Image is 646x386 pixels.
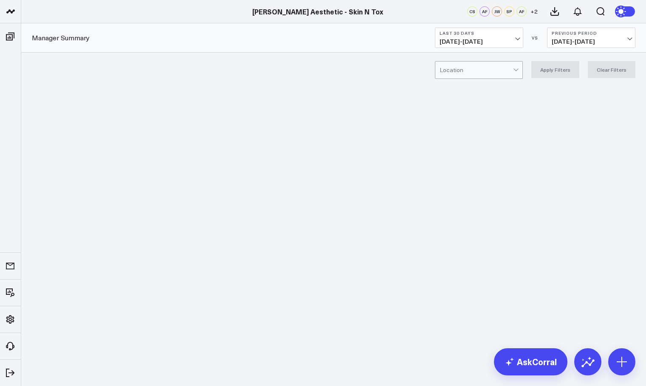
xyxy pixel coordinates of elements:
button: Last 30 Days[DATE]-[DATE] [435,28,523,48]
div: AF [480,6,490,17]
button: +2 [529,6,539,17]
span: [DATE] - [DATE] [440,38,519,45]
div: CS [467,6,477,17]
div: JW [492,6,502,17]
button: Previous Period[DATE]-[DATE] [547,28,635,48]
a: Manager Summary [32,33,90,42]
a: AskCorral [494,348,567,375]
b: Previous Period [552,31,631,36]
button: Clear Filters [588,61,635,78]
b: Last 30 Days [440,31,519,36]
span: + 2 [530,8,538,14]
div: AF [516,6,527,17]
button: Apply Filters [531,61,579,78]
span: [DATE] - [DATE] [552,38,631,45]
div: SP [504,6,514,17]
a: [PERSON_NAME] Aesthetic - Skin N Tox [252,7,383,16]
div: VS [528,35,543,40]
